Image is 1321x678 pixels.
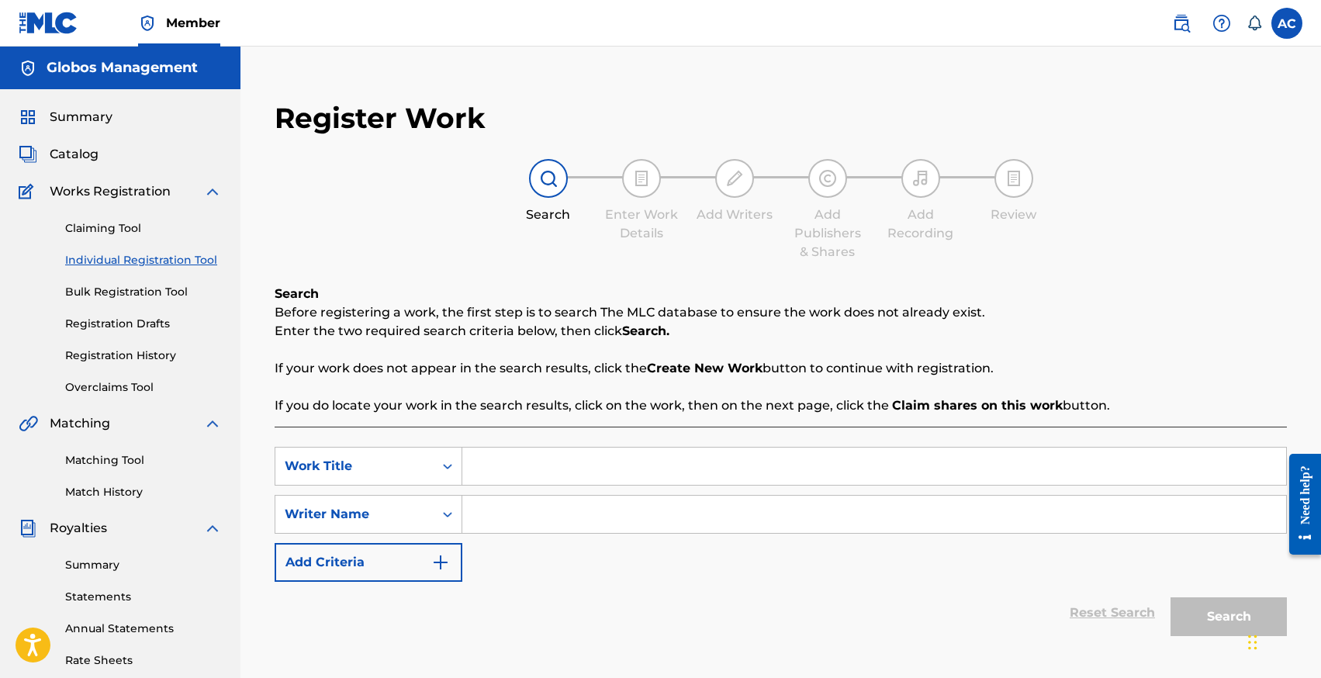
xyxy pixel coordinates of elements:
[138,14,157,33] img: Top Rightsholder
[539,169,558,188] img: step indicator icon for Search
[166,14,220,32] span: Member
[19,182,39,201] img: Works Registration
[1248,619,1257,666] div: Trascina
[1247,16,1262,31] div: Notifications
[275,447,1287,644] form: Search Form
[789,206,866,261] div: Add Publishers & Shares
[275,396,1287,415] p: If you do locate your work in the search results, click on the work, then on the next page, click...
[65,220,222,237] a: Claiming Tool
[65,652,222,669] a: Rate Sheets
[285,457,424,476] div: Work Title
[275,286,319,301] b: Search
[19,414,38,433] img: Matching
[275,359,1287,378] p: If your work does not appear in the search results, click the button to continue with registration.
[431,553,450,572] img: 9d2ae6d4665cec9f34b9.svg
[647,361,763,375] strong: Create New Work
[50,519,107,538] span: Royalties
[1206,8,1237,39] div: Help
[65,316,222,332] a: Registration Drafts
[1166,8,1197,39] a: Public Search
[285,505,424,524] div: Writer Name
[696,206,773,224] div: Add Writers
[275,322,1287,341] p: Enter the two required search criteria below, then click
[975,206,1053,224] div: Review
[19,145,37,164] img: Catalog
[203,519,222,538] img: expand
[632,169,651,188] img: step indicator icon for Enter Work Details
[19,108,112,126] a: SummarySummary
[65,252,222,268] a: Individual Registration Tool
[1172,14,1191,33] img: search
[65,379,222,396] a: Overclaims Tool
[65,484,222,500] a: Match History
[19,519,37,538] img: Royalties
[203,414,222,433] img: expand
[603,206,680,243] div: Enter Work Details
[1243,604,1321,678] iframe: Chat Widget
[50,145,99,164] span: Catalog
[65,589,222,605] a: Statements
[911,169,930,188] img: step indicator icon for Add Recording
[1278,442,1321,567] iframe: Resource Center
[1271,8,1302,39] div: User Menu
[882,206,960,243] div: Add Recording
[818,169,837,188] img: step indicator icon for Add Publishers & Shares
[19,145,99,164] a: CatalogCatalog
[65,557,222,573] a: Summary
[50,414,110,433] span: Matching
[65,284,222,300] a: Bulk Registration Tool
[65,348,222,364] a: Registration History
[275,101,486,136] h2: Register Work
[19,108,37,126] img: Summary
[1243,604,1321,678] div: Widget chat
[275,303,1287,322] p: Before registering a work, the first step is to search The MLC database to ensure the work does n...
[725,169,744,188] img: step indicator icon for Add Writers
[50,108,112,126] span: Summary
[1005,169,1023,188] img: step indicator icon for Review
[203,182,222,201] img: expand
[19,59,37,78] img: Accounts
[65,621,222,637] a: Annual Statements
[275,543,462,582] button: Add Criteria
[19,12,78,34] img: MLC Logo
[510,206,587,224] div: Search
[65,452,222,469] a: Matching Tool
[50,182,171,201] span: Works Registration
[622,323,669,338] strong: Search.
[1212,14,1231,33] img: help
[47,59,198,77] h5: Globos Management
[892,398,1063,413] strong: Claim shares on this work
